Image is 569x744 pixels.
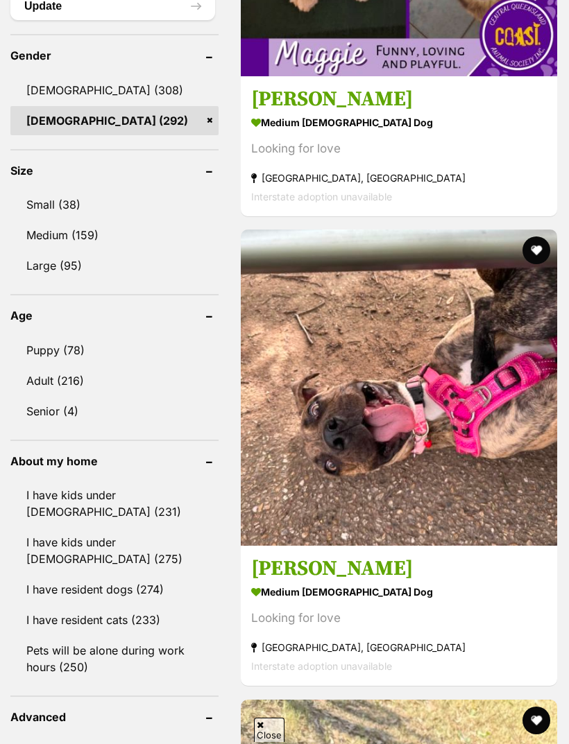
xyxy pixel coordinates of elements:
[10,397,219,426] a: Senior (4)
[241,230,557,546] img: Porter - Boxer Dog
[10,528,219,573] a: I have kids under [DEMOGRAPHIC_DATA] (275)
[251,139,547,158] div: Looking for love
[251,639,547,657] strong: [GEOGRAPHIC_DATA], [GEOGRAPHIC_DATA]
[251,168,547,187] strong: [GEOGRAPHIC_DATA], [GEOGRAPHIC_DATA]
[523,707,550,734] button: favourite
[10,164,219,177] header: Size
[10,636,219,682] a: Pets will be alone during work hours (250)
[10,309,219,322] header: Age
[251,556,547,582] h3: [PERSON_NAME]
[241,76,557,216] a: [PERSON_NAME] medium [DEMOGRAPHIC_DATA] Dog Looking for love [GEOGRAPHIC_DATA], [GEOGRAPHIC_DATA]...
[10,605,219,634] a: I have resident cats (233)
[10,366,219,395] a: Adult (216)
[251,661,392,673] span: Interstate adoption unavailable
[10,251,219,280] a: Large (95)
[10,190,219,219] a: Small (38)
[523,236,550,264] button: favourite
[10,575,219,604] a: I have resident dogs (274)
[10,336,219,365] a: Puppy (78)
[10,455,219,467] header: About my home
[251,191,392,202] span: Interstate adoption unavailable
[10,711,219,723] header: Advanced
[10,49,219,62] header: Gender
[251,609,547,628] div: Looking for love
[10,106,219,135] a: [DEMOGRAPHIC_DATA] (292)
[10,481,219,526] a: I have kids under [DEMOGRAPHIC_DATA] (231)
[251,112,547,132] strong: medium [DEMOGRAPHIC_DATA] Dog
[10,220,219,250] a: Medium (159)
[251,582,547,603] strong: medium [DEMOGRAPHIC_DATA] Dog
[254,718,284,742] span: Close
[10,76,219,105] a: [DEMOGRAPHIC_DATA] (308)
[241,546,557,686] a: [PERSON_NAME] medium [DEMOGRAPHIC_DATA] Dog Looking for love [GEOGRAPHIC_DATA], [GEOGRAPHIC_DATA]...
[251,86,547,112] h3: [PERSON_NAME]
